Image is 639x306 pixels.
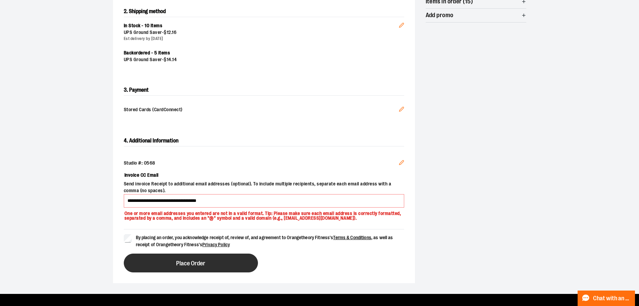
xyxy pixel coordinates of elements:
[393,12,410,35] button: Edit
[124,85,404,96] h2: 3. Payment
[124,254,258,272] button: Place Order
[124,23,399,29] div: In Stock - 10 items
[124,234,132,242] input: By placing an order, you acknowledge receipt of, review of, and agreement to Orangetheory Fitness...
[393,101,410,119] button: Edit
[124,181,404,194] span: Send invoice Receipt to additional email addresses (optional). To include multiple recipients, se...
[202,242,230,247] a: Privacy Policy
[171,57,172,62] span: .
[124,169,404,181] label: Invoice CC Email
[426,9,526,22] button: Add promo
[124,56,399,63] div: UPS Ground Saver -
[426,12,454,18] span: Add promo
[124,50,399,56] div: Backordered - 5 items
[578,291,635,306] button: Chat with an Expert
[393,155,410,173] button: Edit
[167,30,171,35] span: 12
[171,30,172,35] span: .
[172,57,177,62] span: 14
[333,235,371,240] a: Terms & Conditions
[164,30,167,35] span: $
[124,29,399,36] div: UPS Ground Saver -
[124,160,404,167] div: Studio #: 0568
[124,6,404,17] h2: 2. Shipping method
[593,295,631,302] span: Chat with an Expert
[124,36,399,42] div: Est delivery by [DATE]
[172,30,176,35] span: 16
[164,57,167,62] span: $
[124,208,404,221] p: One or more email addresses you entered are not in a valid format. Tip: Please make sure each ema...
[176,260,205,267] span: Place Order
[124,106,399,114] span: Stored Cards (CardConnect)
[167,57,171,62] span: 14
[124,135,404,146] h2: 4. Additional Information
[136,235,393,247] span: By placing an order, you acknowledge receipt of, review of, and agreement to Orangetheory Fitness...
